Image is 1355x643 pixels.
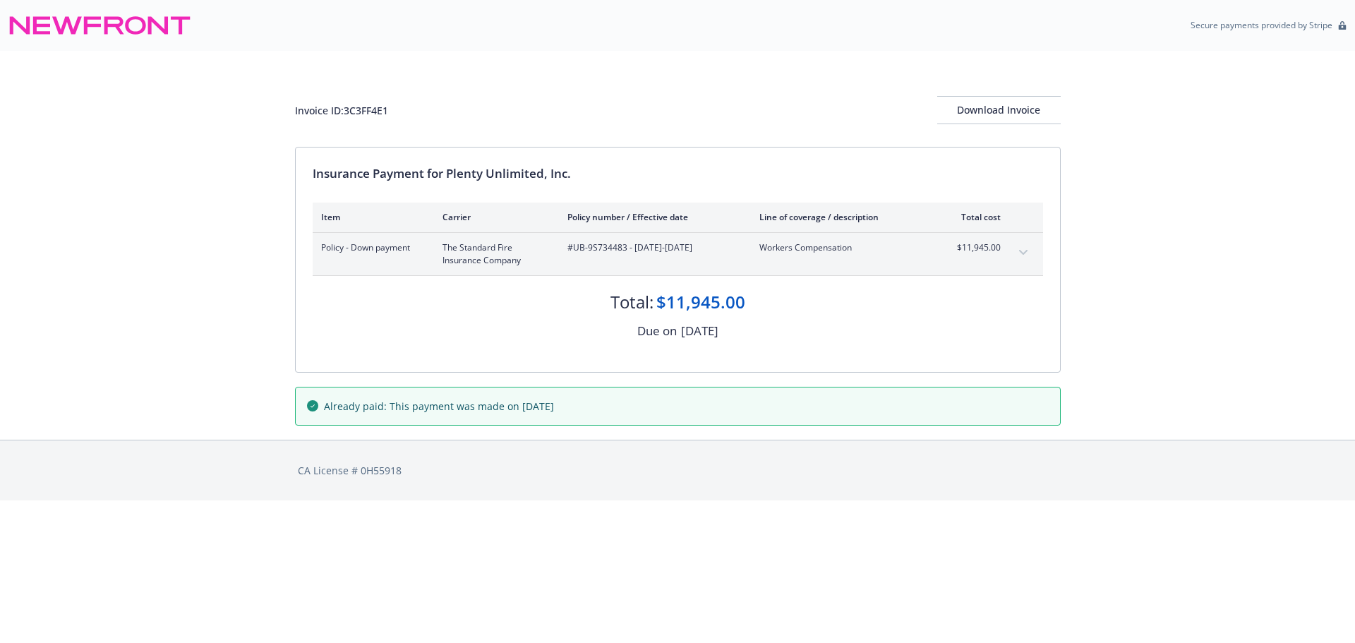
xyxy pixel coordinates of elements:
[313,164,1043,183] div: Insurance Payment for Plenty Unlimited, Inc.
[313,233,1043,275] div: Policy - Down paymentThe Standard Fire Insurance Company#UB-9S734483 - [DATE]-[DATE]Workers Compe...
[442,241,545,267] span: The Standard Fire Insurance Company
[759,211,925,223] div: Line of coverage / description
[321,211,420,223] div: Item
[610,290,654,314] div: Total:
[681,322,718,340] div: [DATE]
[656,290,745,314] div: $11,945.00
[1012,241,1035,264] button: expand content
[442,211,545,223] div: Carrier
[567,211,737,223] div: Policy number / Effective date
[321,241,420,254] span: Policy - Down payment
[637,322,677,340] div: Due on
[1191,19,1332,31] p: Secure payments provided by Stripe
[298,463,1058,478] div: CA License # 0H55918
[937,96,1061,124] button: Download Invoice
[567,241,737,254] span: #UB-9S734483 - [DATE]-[DATE]
[937,97,1061,124] div: Download Invoice
[759,241,925,254] span: Workers Compensation
[948,241,1001,254] span: $11,945.00
[324,399,554,414] span: Already paid: This payment was made on [DATE]
[948,211,1001,223] div: Total cost
[295,103,388,118] div: Invoice ID: 3C3FF4E1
